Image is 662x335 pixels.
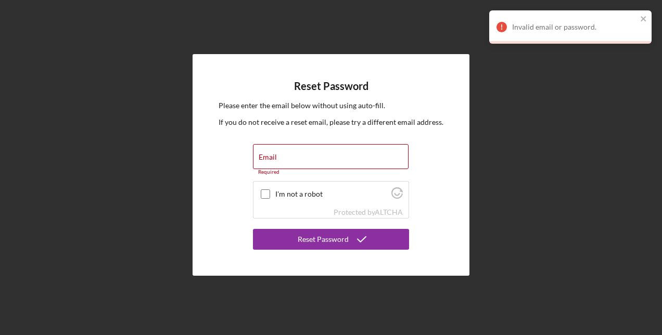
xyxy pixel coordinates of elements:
p: Please enter the email below without using auto-fill. [219,100,443,111]
h4: Reset Password [294,80,368,92]
div: Required [253,169,409,175]
div: Reset Password [298,229,349,250]
label: Email [259,153,277,161]
button: close [640,15,647,24]
a: Visit Altcha.org [391,191,403,200]
label: I'm not a robot [275,190,388,198]
a: Visit Altcha.org [375,208,403,216]
button: Reset Password [253,229,409,250]
p: If you do not receive a reset email, please try a different email address. [219,117,443,128]
div: Invalid email or password. [512,23,637,31]
div: Protected by [334,208,403,216]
